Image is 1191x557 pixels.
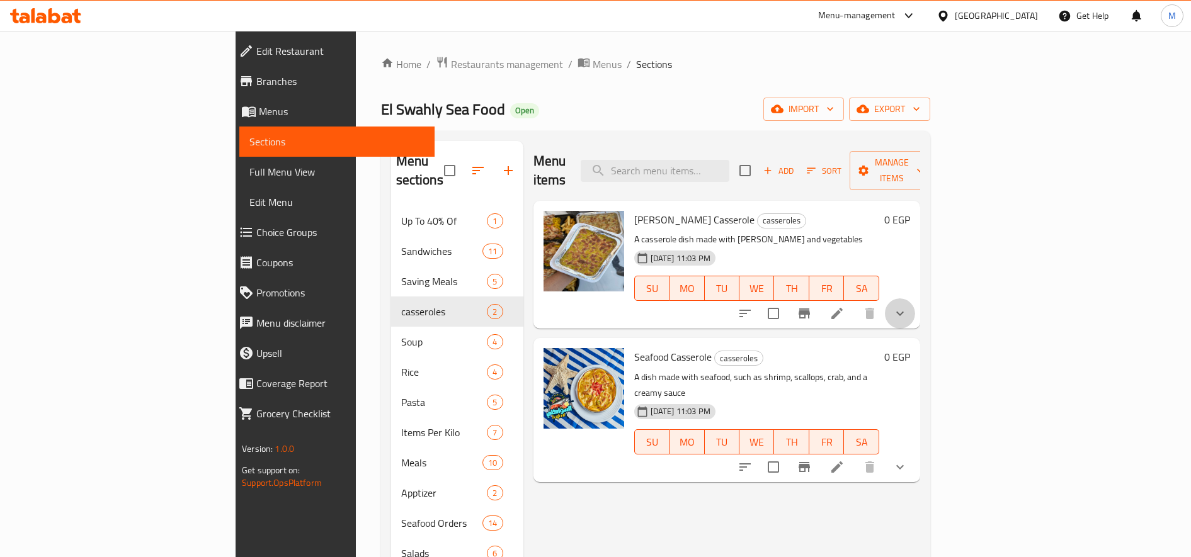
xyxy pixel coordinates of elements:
div: casseroles [757,213,806,228]
button: delete [855,452,885,482]
a: Menu disclaimer [229,308,435,338]
span: Grocery Checklist [256,406,425,421]
span: Version: [242,441,273,457]
span: SU [640,279,664,298]
span: Sandwiches [401,244,483,259]
span: Add item [758,161,799,181]
a: Full Menu View [239,157,435,187]
span: MO [675,433,699,451]
span: Meals [401,455,483,470]
div: casseroles2 [391,296,523,327]
div: Saving Meals5 [391,266,523,296]
span: Edit Restaurant [256,43,425,59]
a: Menus [578,56,622,72]
span: Apptizer [401,485,487,500]
span: casseroles [758,213,806,228]
button: Manage items [850,151,934,190]
button: MO [670,429,704,454]
span: Upsell [256,346,425,361]
div: items [487,395,503,410]
a: Edit menu item [829,306,845,321]
div: items [482,244,503,259]
a: Restaurants management [436,56,563,72]
div: Up To 40% Of1 [391,206,523,236]
div: items [487,485,503,500]
a: Promotions [229,278,435,308]
div: Open [510,103,539,118]
span: import [773,101,834,117]
button: FR [809,429,844,454]
button: WE [739,276,774,301]
a: Edit menu item [829,459,845,475]
div: items [482,515,503,531]
div: items [487,334,503,349]
span: Promotions [256,285,425,300]
nav: breadcrumb [381,56,930,72]
span: casseroles [715,351,763,366]
a: Upsell [229,338,435,368]
div: items [487,274,503,289]
a: Edit Menu [239,187,435,217]
a: Choice Groups [229,217,435,247]
span: M [1168,9,1176,23]
div: items [487,364,503,380]
button: SU [634,429,670,454]
span: TU [710,279,734,298]
span: FR [814,433,839,451]
div: items [487,304,503,319]
a: Sections [239,127,435,157]
span: Menu disclaimer [256,315,425,330]
div: Pasta [401,395,487,410]
div: Menu-management [818,8,896,23]
span: Get support on: [242,462,300,478]
a: Support.OpsPlatform [242,475,322,491]
div: [GEOGRAPHIC_DATA] [955,9,1038,23]
span: 4 [487,366,502,378]
h6: 0 EGP [884,348,910,366]
span: MO [675,279,699,298]
span: Sort items [799,161,850,181]
button: sort-choices [730,298,760,329]
span: Seafood Orders [401,515,483,531]
span: Full Menu View [249,164,425,179]
h6: 0 EGP [884,211,910,228]
span: 5 [487,397,502,408]
div: Meals10 [391,447,523,478]
button: TU [705,429,739,454]
span: Manage items [860,155,924,186]
span: Sort [807,164,841,178]
button: export [849,98,930,121]
button: TU [705,276,739,301]
a: Coupons [229,247,435,278]
div: Items Per Kilo [401,425,487,440]
button: import [763,98,844,121]
span: FR [814,279,839,298]
span: Open [510,105,539,116]
button: Branch-specific-item [789,452,819,482]
button: show more [885,298,915,329]
div: casseroles [401,304,487,319]
button: Add section [493,155,523,186]
input: search [581,160,729,182]
h2: Menu items [533,152,566,189]
span: [PERSON_NAME] Casserole [634,210,755,229]
span: Branches [256,74,425,89]
a: Branches [229,66,435,96]
span: Choice Groups [256,225,425,240]
div: Seafood Orders14 [391,508,523,538]
span: Saving Meals [401,274,487,289]
span: TU [710,433,734,451]
span: Sections [636,57,672,72]
a: Grocery Checklist [229,398,435,429]
span: [DATE] 11:03 PM [646,405,715,417]
div: Soup4 [391,327,523,357]
span: TH [779,279,804,298]
span: SU [640,433,664,451]
span: 11 [483,245,502,257]
p: A dish made with seafood, such as shrimp, scallops, crab, and a creamy sauce [634,369,879,401]
span: Select to update [760,300,787,327]
span: 1 [487,215,502,227]
span: 7 [487,427,502,439]
span: export [859,101,920,117]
